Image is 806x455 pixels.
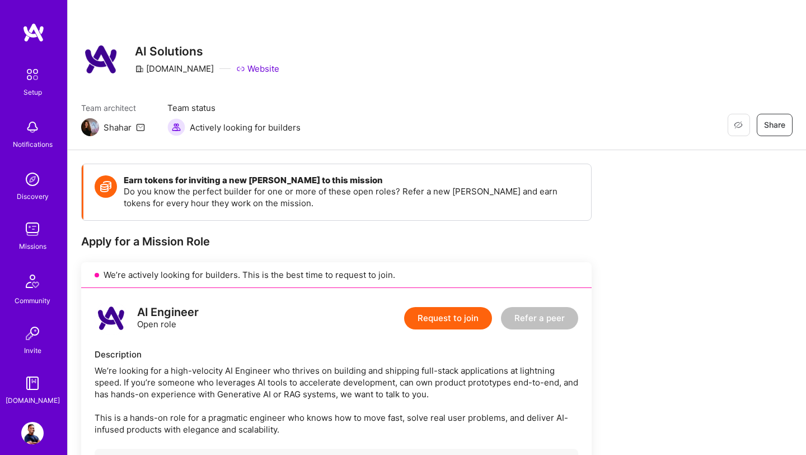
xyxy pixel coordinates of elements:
[17,191,49,202] div: Discovery
[137,307,199,318] div: AI Engineer
[22,22,45,43] img: logo
[24,86,42,98] div: Setup
[167,102,301,114] span: Team status
[21,116,44,138] img: bell
[757,114,793,136] button: Share
[190,122,301,133] span: Actively looking for builders
[501,307,578,329] button: Refer a peer
[95,175,117,198] img: Token icon
[18,422,46,444] a: User Avatar
[19,268,46,295] img: Community
[81,102,145,114] span: Team architect
[124,175,580,185] h4: Earn tokens for inviting a new [PERSON_NAME] to this mission
[21,372,44,394] img: guide book
[236,63,279,75] a: Website
[95,301,128,335] img: logo
[734,120,743,129] i: icon EyeClosed
[81,262,592,288] div: We’re actively looking for builders. This is the best time to request to join.
[81,234,592,249] div: Apply for a Mission Role
[21,168,44,191] img: discovery
[15,295,50,307] div: Community
[95,365,578,435] div: We’re looking for a high-velocity AI Engineer who thrives on building and shipping full-stack app...
[95,349,578,360] div: Description
[6,394,60,406] div: [DOMAIN_NAME]
[21,63,44,86] img: setup
[135,44,279,58] h3: AI Solutions
[136,123,145,132] i: icon Mail
[21,322,44,345] img: Invite
[404,307,492,329] button: Request to join
[135,64,144,73] i: icon CompanyGray
[81,39,121,80] img: Company Logo
[124,185,580,209] p: Do you know the perfect builder for one or more of these open roles? Refer a new [PERSON_NAME] an...
[81,118,99,136] img: Team Architect
[104,122,132,133] div: Shahar
[21,422,44,444] img: User Avatar
[135,63,214,75] div: [DOMAIN_NAME]
[167,118,185,136] img: Actively looking for builders
[764,119,785,131] span: Share
[24,345,41,356] div: Invite
[13,138,53,150] div: Notifications
[137,307,199,330] div: Open role
[19,240,46,252] div: Missions
[21,218,44,240] img: teamwork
